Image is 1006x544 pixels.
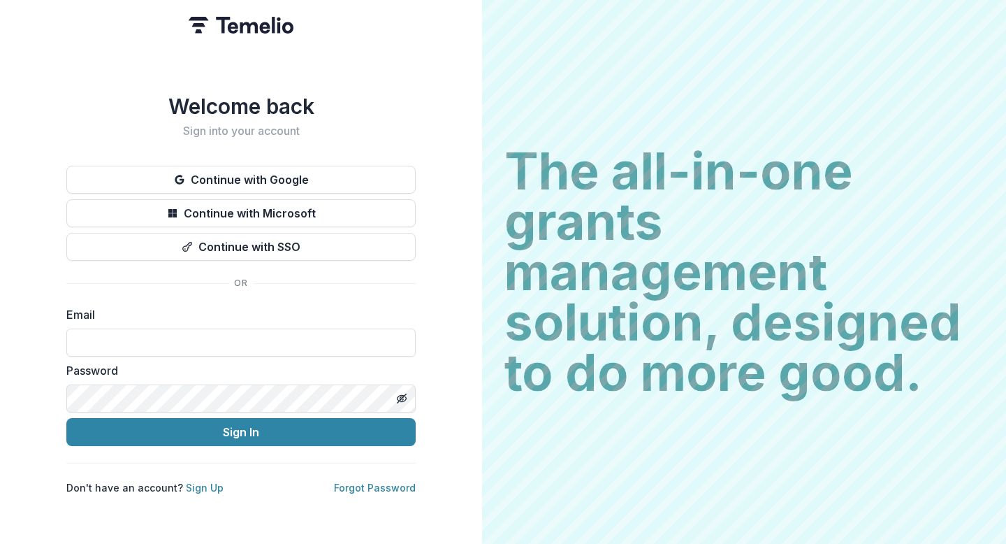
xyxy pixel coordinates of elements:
[66,233,416,261] button: Continue with SSO
[391,387,413,410] button: Toggle password visibility
[189,17,293,34] img: Temelio
[186,482,224,494] a: Sign Up
[66,94,416,119] h1: Welcome back
[66,124,416,138] h2: Sign into your account
[66,306,407,323] label: Email
[66,362,407,379] label: Password
[66,480,224,495] p: Don't have an account?
[334,482,416,494] a: Forgot Password
[66,418,416,446] button: Sign In
[66,199,416,227] button: Continue with Microsoft
[66,166,416,194] button: Continue with Google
